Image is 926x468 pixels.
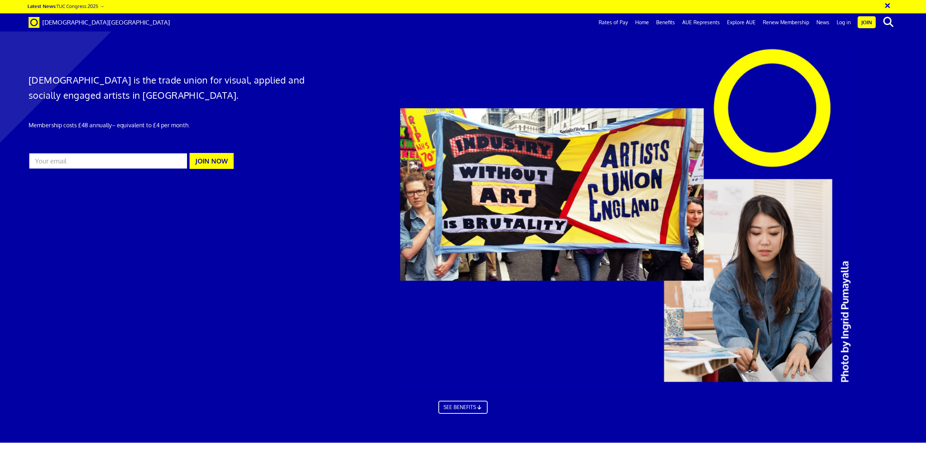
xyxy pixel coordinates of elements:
a: Explore AUE [723,13,759,31]
h1: [DEMOGRAPHIC_DATA] is the trade union for visual, applied and socially engaged artists in [GEOGRA... [29,72,311,103]
a: Rates of Pay [595,13,632,31]
a: Log in [833,13,854,31]
a: SEE BENEFITS [438,401,488,414]
a: News [813,13,833,31]
a: Latest News:TUC Congress 2025 → [27,3,104,9]
button: JOIN NOW [190,153,234,169]
span: [DEMOGRAPHIC_DATA][GEOGRAPHIC_DATA] [42,18,170,26]
p: Membership costs £48 annually – equivalent to £4 per month. [29,121,311,129]
a: Renew Membership [759,13,813,31]
a: Home [632,13,653,31]
a: Benefits [653,13,679,31]
button: search [877,14,899,30]
a: AUE Represents [679,13,723,31]
a: Brand [DEMOGRAPHIC_DATA][GEOGRAPHIC_DATA] [23,13,175,31]
strong: Latest News: [27,3,56,9]
input: Your email [29,153,188,169]
a: Join [858,16,876,28]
